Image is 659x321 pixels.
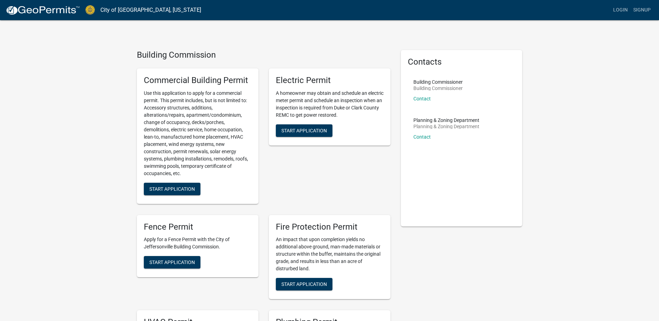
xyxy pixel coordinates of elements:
[631,3,653,17] a: Signup
[144,183,200,195] button: Start Application
[149,186,195,191] span: Start Application
[413,80,463,84] p: Building Commissioner
[100,4,201,16] a: City of [GEOGRAPHIC_DATA], [US_STATE]
[276,124,332,137] button: Start Application
[144,222,252,232] h5: Fence Permit
[413,124,479,129] p: Planning & Zoning Department
[413,134,431,140] a: Contact
[413,86,463,91] p: Building Commissioner
[408,57,516,67] h5: Contacts
[281,127,327,133] span: Start Application
[144,75,252,85] h5: Commercial Building Permit
[149,260,195,265] span: Start Application
[276,278,332,290] button: Start Application
[144,236,252,250] p: Apply for a Fence Permit with the City of Jeffersonville Building Commission.
[137,50,390,60] h4: Building Commission
[413,96,431,101] a: Contact
[144,90,252,177] p: Use this application to apply for a commercial permit. This permit includes, but is not limited t...
[144,256,200,269] button: Start Application
[276,90,384,119] p: A homeowner may obtain and schedule an electric meter permit and schedule an inspection when an i...
[276,75,384,85] h5: Electric Permit
[413,118,479,123] p: Planning & Zoning Department
[276,236,384,272] p: An impact that upon completion yields no additional above ground, man-made materials or structure...
[85,5,95,15] img: City of Jeffersonville, Indiana
[276,222,384,232] h5: Fire Protection Permit
[281,281,327,287] span: Start Application
[610,3,631,17] a: Login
